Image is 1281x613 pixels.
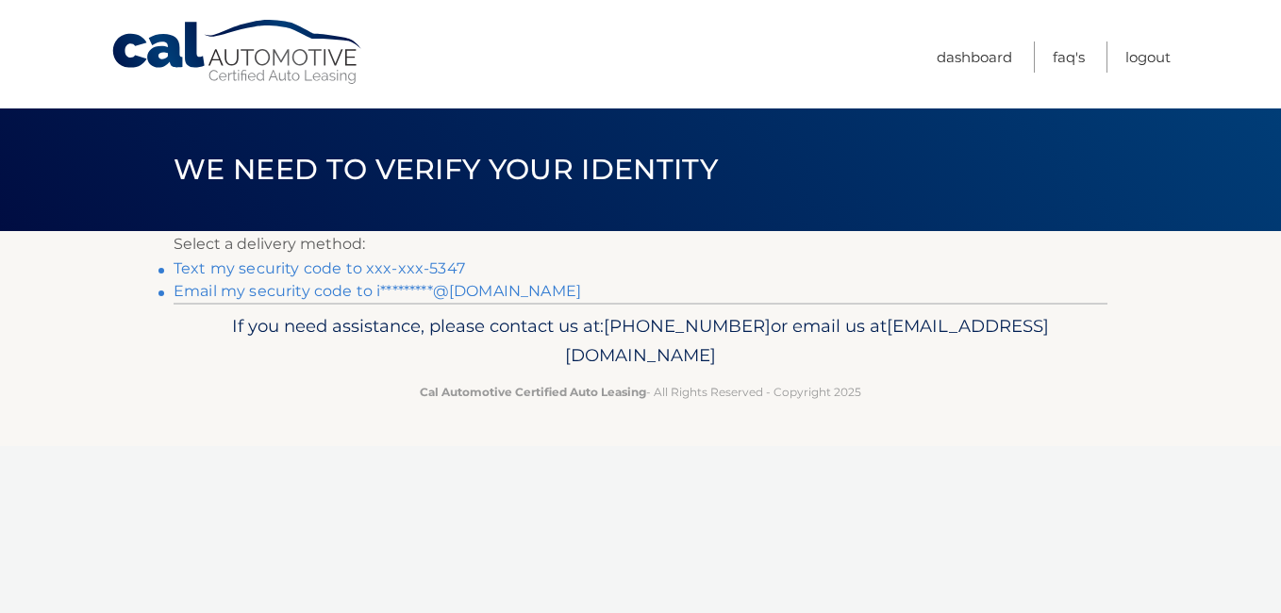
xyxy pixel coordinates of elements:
a: Email my security code to i*********@[DOMAIN_NAME] [174,282,581,300]
a: Text my security code to xxx-xxx-5347 [174,259,465,277]
a: Dashboard [937,41,1012,73]
p: If you need assistance, please contact us at: or email us at [186,311,1095,372]
a: Cal Automotive [110,19,365,86]
a: Logout [1125,41,1171,73]
p: - All Rights Reserved - Copyright 2025 [186,382,1095,402]
strong: Cal Automotive Certified Auto Leasing [420,385,646,399]
p: Select a delivery method: [174,231,1107,257]
span: We need to verify your identity [174,152,718,187]
a: FAQ's [1053,41,1085,73]
span: [PHONE_NUMBER] [604,315,771,337]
